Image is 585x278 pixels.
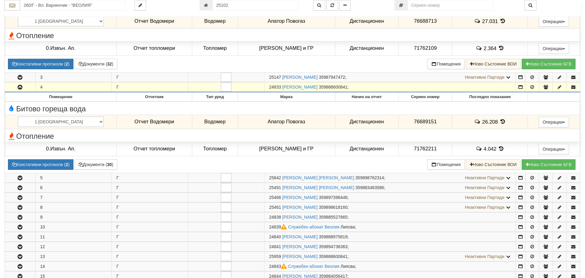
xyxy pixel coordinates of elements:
span: Неактивни Партиди [465,185,505,190]
td: Г [112,252,188,261]
button: Ново Състояние ВОИ [466,159,521,170]
span: 359888600841 [319,254,347,259]
button: Операции [539,117,569,127]
a: Служебен абонат Веолия [288,264,339,269]
span: Отчет Водомери [135,18,174,24]
td: Апатор Повогаз [238,14,335,28]
td: Г [112,261,188,271]
span: Отчет топломери [134,45,175,51]
button: Операции [539,16,569,27]
td: Г [112,222,188,232]
a: [PERSON_NAME] [282,215,318,220]
th: Последно показание [452,92,528,101]
td: Г [112,183,188,192]
span: 76689151 [414,119,437,125]
span: История на показанията [499,18,506,24]
td: Водомер [192,14,238,28]
a: [PERSON_NAME] [282,75,318,80]
span: Отчет Водомери [135,119,174,125]
button: Новo Състояние БГВ [522,159,575,170]
span: 359898762314 [355,175,384,180]
span: Отопление [7,132,54,140]
td: 3 [35,72,112,82]
td: 13 [35,252,112,261]
td: [PERSON_NAME] и ГР [238,142,335,156]
td: ; [264,183,516,192]
span: 76688713 [414,18,437,24]
span: Партида № [269,234,281,239]
td: ; [264,242,516,251]
td: 6 [35,183,112,192]
span: 359888600841 [319,85,347,89]
td: Г [112,72,188,82]
td: 10 [35,222,112,232]
td: ; [264,261,516,271]
a: [PERSON_NAME] [282,195,318,200]
a: [PERSON_NAME] [282,205,318,210]
th: Начин на отчет [335,92,398,101]
span: 359898618160 [319,205,347,210]
td: 11 [35,232,112,241]
span: Неактивни Партиди [465,205,505,210]
th: Марка [238,92,335,101]
button: Операции [539,144,569,154]
td: Дистанционен [335,14,398,28]
td: Топломер [192,142,238,156]
b: 32 [107,62,112,66]
a: [PERSON_NAME] [PERSON_NAME] [282,175,354,180]
th: Помещение [5,92,117,101]
span: Партида № [269,175,281,180]
span: История на забележките [474,119,482,125]
td: Дистанционен [335,115,398,129]
td: ; [264,232,516,241]
button: Помещения [427,159,465,170]
td: Г [112,193,188,202]
span: Партида № [269,224,288,229]
td: 9 [35,212,112,222]
span: История на забележките [475,146,483,152]
td: 5 [35,173,112,182]
td: Водомер [192,115,238,129]
span: Отчет топломери [134,146,175,152]
td: 7 [35,193,112,202]
td: ; [264,173,516,182]
button: Ново Състояние ВОИ [466,59,521,69]
th: Тип уред [192,92,238,101]
span: Партида № [269,195,281,200]
span: Партида № [269,215,281,220]
span: История на забележките [475,45,483,51]
td: 0.Извън. Ап. [5,142,117,156]
span: 359894736363 [319,244,347,249]
td: [PERSON_NAME] и ГР [238,41,335,55]
span: 4.042 [484,146,497,152]
span: 27.031 [482,18,498,24]
span: 35987947472 [319,75,345,80]
td: ; [264,202,516,212]
td: ; [264,72,516,82]
span: 359885527665 [319,215,347,220]
button: Новo Състояние БГВ [522,59,575,69]
span: Неактивни Партиди [465,175,505,180]
button: Операции [539,43,569,54]
span: Партида № [269,264,288,269]
th: Сериен номер [398,92,452,101]
a: [PERSON_NAME] [282,254,318,259]
span: 359897396446 [319,195,347,200]
td: 14 [35,261,112,271]
span: 26.208 [482,119,498,125]
b: 2 [66,162,68,167]
td: 0.Извън. Ап. [5,41,117,55]
a: [PERSON_NAME] [PERSON_NAME] [282,185,354,190]
button: Документи (32) [75,59,117,69]
span: Отопление [7,32,54,40]
span: История на показанията [499,119,506,125]
a: Служебен абонат Веолия [288,224,339,229]
span: Неактивни Партиди [465,254,505,259]
span: История на показанията [498,45,505,51]
button: Констативни протоколи (2) [8,159,73,170]
span: 359888975819 [319,234,347,239]
span: История на показанията [498,146,505,152]
th: Отчетник [116,92,192,101]
span: 2.364 [484,46,497,51]
td: Г [112,242,188,251]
